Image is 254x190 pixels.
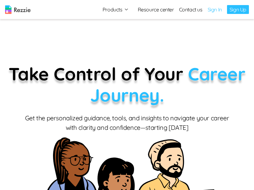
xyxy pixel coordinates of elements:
[227,5,249,14] a: Sign Up
[5,63,249,106] p: Take Control of Your
[90,63,245,106] span: Career Journey.
[138,6,174,13] a: Resource center
[103,6,129,13] button: Products
[24,113,230,132] p: Get the personalized guidance, tools, and insights to navigate your career with clarity and confi...
[5,5,30,14] img: logo
[179,6,203,13] a: Contact us
[208,6,222,13] a: Sign In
